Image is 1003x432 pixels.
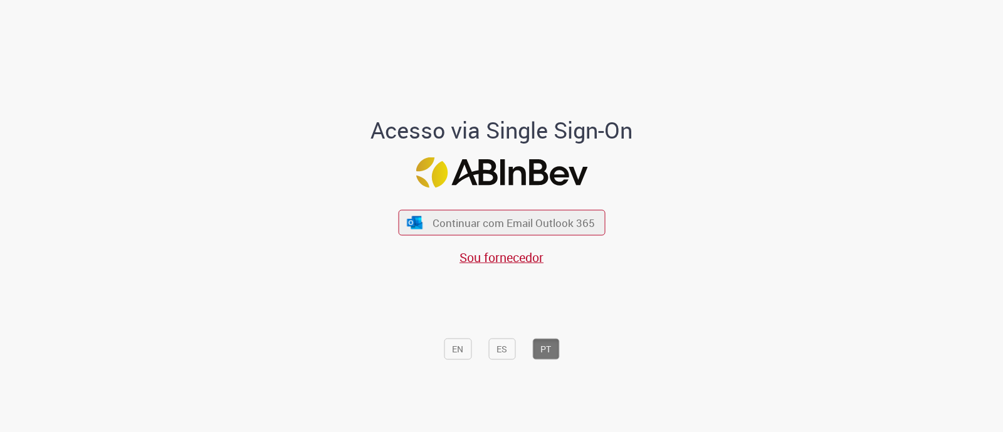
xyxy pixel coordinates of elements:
button: EN [444,338,471,359]
span: Continuar com Email Outlook 365 [433,216,595,230]
button: PT [532,338,559,359]
a: Sou fornecedor [459,249,544,266]
button: ícone Azure/Microsoft 360 Continuar com Email Outlook 365 [398,210,605,236]
button: ES [488,338,515,359]
img: ícone Azure/Microsoft 360 [406,216,424,229]
img: Logo ABInBev [416,157,587,188]
h1: Acesso via Single Sign-On [328,117,676,142]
